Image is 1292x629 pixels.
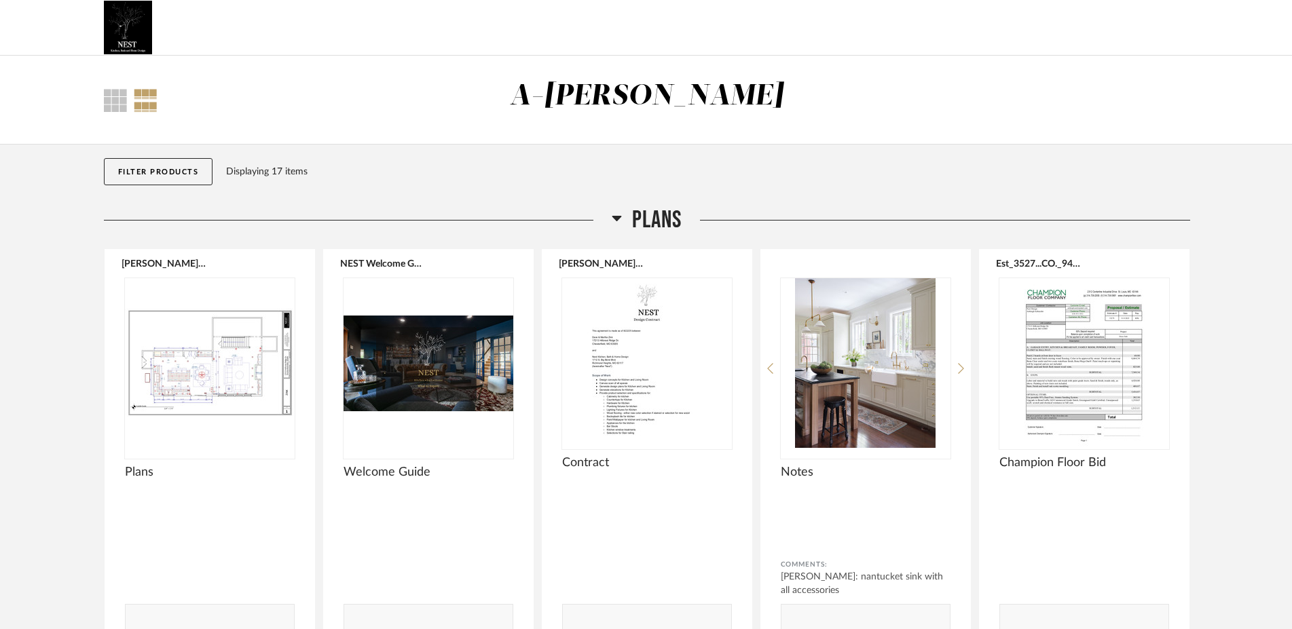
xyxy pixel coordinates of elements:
[781,278,950,448] img: undefined
[999,455,1169,470] span: Champion Floor Bid
[104,1,152,55] img: 66686036-b6c6-4663-8f7f-c6259b213059.jpg
[781,558,950,571] div: Comments:
[781,278,950,448] div: 0
[996,258,1081,269] button: Est_3527...CO._9492.pdf
[781,570,950,597] div: [PERSON_NAME]: nantucket sink with all accessories
[999,278,1169,448] img: undefined
[559,258,644,269] button: [PERSON_NAME] Des... 5 13 PM.pdf
[122,258,206,269] button: [PERSON_NAME] [DATE].pdf
[510,82,784,111] div: A-[PERSON_NAME]
[562,455,732,470] span: Contract
[340,258,425,269] button: NEST Welcome Guide.pdf
[104,158,213,185] button: Filter Products
[632,206,682,235] span: Plans
[344,278,513,448] img: undefined
[125,278,295,448] img: undefined
[226,164,1183,179] div: Displaying 17 items
[125,278,295,448] div: 0
[781,465,950,480] span: Notes
[344,465,513,480] span: Welcome Guide
[125,465,295,480] span: Plans
[344,278,513,448] div: 0
[562,278,732,448] img: undefined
